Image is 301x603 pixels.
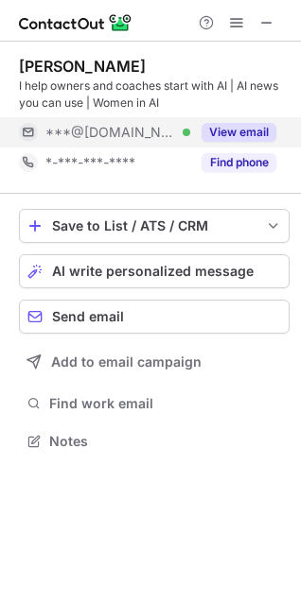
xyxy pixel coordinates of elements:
button: save-profile-one-click [19,209,290,243]
button: Send email [19,300,290,334]
button: Add to email campaign [19,345,290,379]
img: ContactOut v5.3.10 [19,11,133,34]
span: Find work email [49,395,282,412]
span: ***@[DOMAIN_NAME] [45,124,176,141]
button: Reveal Button [202,123,276,142]
span: Add to email campaign [51,354,202,370]
button: AI write personalized message [19,254,290,288]
button: Reveal Button [202,153,276,172]
span: Notes [49,433,282,450]
button: Notes [19,428,290,455]
div: Save to List / ATS / CRM [52,218,257,233]
div: [PERSON_NAME] [19,57,146,76]
span: AI write personalized message [52,264,254,279]
button: Find work email [19,390,290,417]
span: Send email [52,309,124,324]
div: I help owners and coaches start with AI | AI news you can use | Women in AI [19,78,290,112]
